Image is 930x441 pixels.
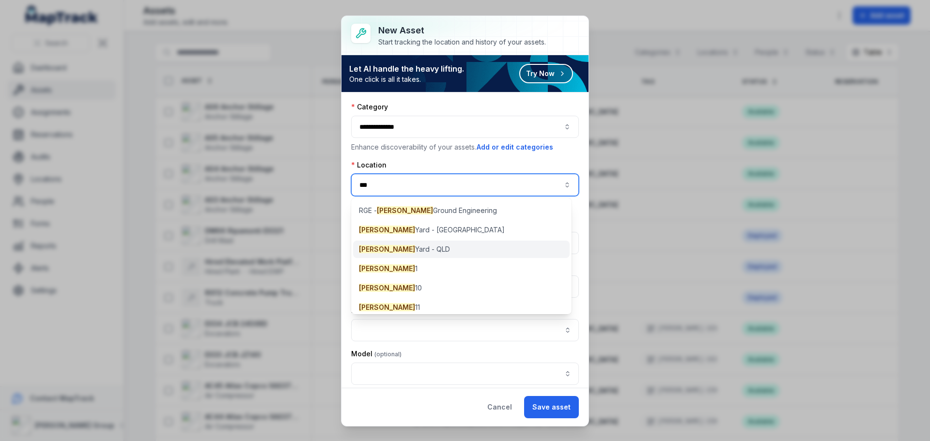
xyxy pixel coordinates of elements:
span: RGE - Ground Engineering [359,206,497,215]
span: [PERSON_NAME] [359,264,415,273]
span: Yard - [GEOGRAPHIC_DATA] [359,225,505,235]
span: One click is all it takes. [349,75,464,84]
h3: New asset [378,24,546,37]
button: Cancel [479,396,520,418]
strong: Let AI handle the heavy lifting. [349,63,464,75]
span: [PERSON_NAME] [377,206,433,214]
span: 10 [359,283,422,293]
input: asset-add:cf[8551d161-b1ce-4bc5-a3dd-9fa232d53e47]-label [351,319,579,341]
button: Try Now [519,64,573,83]
button: Save asset [524,396,579,418]
label: Model [351,349,402,359]
span: [PERSON_NAME] [359,284,415,292]
label: Location [351,160,387,170]
div: Start tracking the location and history of your assets. [378,37,546,47]
input: asset-add:cf[7b2ad715-4ce1-4afd-baaf-5d2b22496a4d]-label [351,363,579,385]
span: [PERSON_NAME] [359,303,415,311]
span: Yard - QLD [359,244,450,254]
p: Enhance discoverability of your assets. [351,142,579,152]
span: 1 [359,264,418,274]
button: Add or edit categories [476,142,554,152]
span: [PERSON_NAME] [359,226,415,234]
span: [PERSON_NAME] [359,245,415,253]
span: 11 [359,303,420,312]
label: Category [351,102,388,112]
